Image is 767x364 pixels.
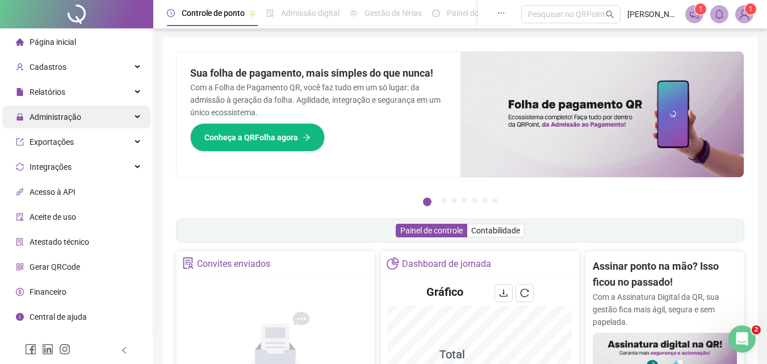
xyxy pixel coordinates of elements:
[497,9,505,17] span: ellipsis
[16,238,24,246] span: solution
[303,133,311,141] span: arrow-right
[281,9,340,18] span: Admissão digital
[16,88,24,96] span: file
[30,287,66,296] span: Financeiro
[30,87,65,97] span: Relatórios
[167,9,175,17] span: clock-circle
[451,198,457,203] button: 3
[462,198,467,203] button: 4
[30,62,66,72] span: Cadastros
[266,9,274,17] span: file-done
[447,9,491,18] span: Painel do DP
[471,226,520,235] span: Contabilidade
[606,10,614,19] span: search
[59,344,70,355] span: instagram
[499,288,508,298] span: download
[752,325,761,334] span: 2
[492,198,498,203] button: 7
[30,162,72,171] span: Integrações
[350,9,358,17] span: sun
[197,254,270,274] div: Convites enviados
[745,3,756,15] sup: Atualize o seu contato no menu Meus Dados
[30,237,89,246] span: Atestado técnico
[482,198,488,203] button: 6
[460,52,744,177] img: banner%2F8d14a306-6205-4263-8e5b-06e9a85ad873.png
[182,257,194,269] span: solution
[16,138,24,146] span: export
[728,325,756,353] iframe: Intercom live chat
[423,198,431,206] button: 1
[432,9,440,17] span: dashboard
[120,346,128,354] span: left
[749,5,753,13] span: 1
[182,9,245,18] span: Controle de ponto
[472,198,477,203] button: 5
[16,163,24,171] span: sync
[30,312,87,321] span: Central de ajuda
[16,113,24,121] span: lock
[30,137,74,147] span: Exportações
[30,262,80,271] span: Gerar QRCode
[16,63,24,71] span: user-add
[714,9,724,19] span: bell
[627,8,678,20] span: [PERSON_NAME] EIRELI
[426,284,463,300] h4: Gráfico
[593,258,737,291] h2: Assinar ponto na mão? Isso ficou no passado!
[736,6,753,23] img: 26118
[25,344,36,355] span: facebook
[402,254,491,274] div: Dashboard de jornada
[16,38,24,46] span: home
[441,198,447,203] button: 2
[520,288,529,298] span: reload
[190,123,325,152] button: Conheça a QRFolha agora
[16,313,24,321] span: info-circle
[30,37,76,47] span: Página inicial
[387,257,399,269] span: pie-chart
[593,291,737,328] p: Com a Assinatura Digital da QR, sua gestão fica mais ágil, segura e sem papelada.
[190,81,447,119] p: Com a Folha de Pagamento QR, você faz tudo em um só lugar: da admissão à geração da folha. Agilid...
[400,226,463,235] span: Painel de controle
[16,288,24,296] span: dollar
[16,213,24,221] span: audit
[364,9,422,18] span: Gestão de férias
[42,344,53,355] span: linkedin
[689,9,699,19] span: notification
[190,65,447,81] h2: Sua folha de pagamento, mais simples do que nunca!
[30,212,76,221] span: Aceite de uso
[16,263,24,271] span: qrcode
[695,3,706,15] sup: 1
[16,188,24,196] span: api
[30,112,81,122] span: Administração
[30,187,76,196] span: Acesso à API
[699,5,703,13] span: 1
[204,131,298,144] span: Conheça a QRFolha agora
[249,10,256,17] span: pushpin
